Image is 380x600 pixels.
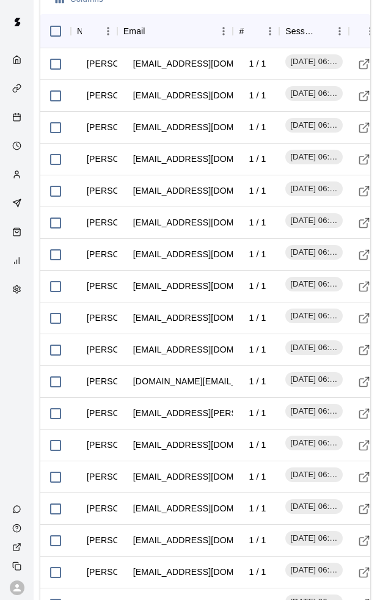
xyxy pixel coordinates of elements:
[214,22,233,40] button: Menu
[239,111,276,144] td: 1 / 1
[285,183,343,195] span: [DATE] 06:00 PM
[239,79,276,112] td: 1 / 1
[77,111,168,144] td: [PERSON_NAME]
[355,404,373,423] a: Visit customer profile
[239,175,276,207] td: 1 / 1
[123,238,290,271] td: [EMAIL_ADDRESS][DOMAIN_NAME]
[285,120,343,131] span: [DATE] 06:00 PM
[285,406,343,417] span: [DATE] 06:00 PM
[77,14,82,48] div: Name
[239,365,276,398] td: 1 / 1
[285,342,343,354] span: [DATE] 06:00 PM
[244,23,261,40] button: Sort
[123,397,362,430] td: [EMAIL_ADDRESS][PERSON_NAME][DOMAIN_NAME]
[2,557,34,576] div: Copy public page link
[331,22,349,40] button: Menu
[285,374,343,386] span: [DATE] 06:00 PM
[123,524,290,557] td: [EMAIL_ADDRESS][DOMAIN_NAME]
[77,79,242,112] td: [PERSON_NAME] [PERSON_NAME]
[123,334,290,366] td: [EMAIL_ADDRESS][DOMAIN_NAME]
[239,207,276,239] td: 1 / 1
[123,14,145,48] div: Email
[355,563,373,582] a: Visit customer profile
[145,23,163,40] button: Sort
[239,524,276,557] td: 1 / 1
[285,152,343,163] span: [DATE] 06:00 PM
[355,150,373,169] a: Visit customer profile
[313,23,331,40] button: Sort
[239,143,276,175] td: 1 / 1
[77,175,168,207] td: [PERSON_NAME]
[355,373,373,391] a: Visit customer profile
[285,310,343,322] span: [DATE] 06:00 PM
[355,277,373,296] a: Visit customer profile
[123,207,290,239] td: [EMAIL_ADDRESS][DOMAIN_NAME]
[2,538,34,557] a: View public page
[285,56,343,68] span: [DATE] 06:00 PM
[239,48,276,80] td: 1 / 1
[71,14,117,48] div: Name
[285,533,343,544] span: [DATE] 06:00 PM
[123,143,290,175] td: [EMAIL_ADDRESS][DOMAIN_NAME]
[77,334,242,366] td: [PERSON_NAME] [PERSON_NAME]
[355,182,373,200] a: Visit customer profile
[355,246,373,264] a: Visit customer profile
[77,365,168,398] td: [PERSON_NAME]
[355,436,373,455] a: Visit customer profile
[123,461,290,493] td: [EMAIL_ADDRESS][DOMAIN_NAME]
[355,532,373,550] a: Visit customer profile
[123,48,290,80] td: [EMAIL_ADDRESS][DOMAIN_NAME]
[123,365,360,398] td: [DOMAIN_NAME][EMAIL_ADDRESS][DOMAIN_NAME]
[2,500,34,519] a: Contact Us
[77,556,168,588] td: [PERSON_NAME]
[123,302,290,334] td: [EMAIL_ADDRESS][DOMAIN_NAME]
[77,397,168,430] td: [PERSON_NAME]
[77,461,168,493] td: [PERSON_NAME]
[355,500,373,518] a: Visit customer profile
[285,565,343,576] span: [DATE] 06:00 PM
[355,214,373,232] a: Visit customer profile
[279,14,349,48] div: Sessions
[77,524,168,557] td: [PERSON_NAME]
[117,14,233,48] div: Email
[285,247,343,258] span: [DATE] 06:00 PM
[285,469,343,481] span: [DATE] 06:00 PM
[355,468,373,486] a: Visit customer profile
[239,492,276,525] td: 1 / 1
[123,429,290,461] td: [EMAIL_ADDRESS][DOMAIN_NAME]
[355,55,373,73] a: Visit customer profile
[77,48,168,80] td: [PERSON_NAME]
[285,437,343,449] span: [DATE] 06:00 PM
[77,492,242,525] td: [PERSON_NAME] [PERSON_NAME]
[77,270,168,302] td: [PERSON_NAME]
[239,461,276,493] td: 1 / 1
[239,334,276,366] td: 1 / 1
[285,88,343,100] span: [DATE] 06:00 PM
[123,175,290,207] td: [EMAIL_ADDRESS][DOMAIN_NAME]
[2,519,34,538] a: Visit help center
[239,302,276,334] td: 1 / 1
[285,279,343,290] span: [DATE] 06:00 PM
[123,79,290,112] td: [EMAIL_ADDRESS][DOMAIN_NAME]
[285,215,343,227] span: [DATE] 06:00 PM
[355,309,373,327] a: Visit customer profile
[77,207,168,239] td: [PERSON_NAME]
[77,302,242,334] td: [PERSON_NAME] [PERSON_NAME]
[239,238,276,271] td: 1 / 1
[82,23,99,40] button: Sort
[355,341,373,359] a: Visit customer profile
[123,270,290,302] td: [EMAIL_ADDRESS][DOMAIN_NAME]
[233,14,279,48] div: # of Sessions
[77,429,168,461] td: [PERSON_NAME]
[261,22,279,40] button: Menu
[239,270,276,302] td: 1 / 1
[77,143,168,175] td: [PERSON_NAME]
[239,556,276,588] td: 1 / 1
[285,501,343,513] span: [DATE] 06:00 PM
[285,14,313,48] div: Sessions
[123,111,290,144] td: [EMAIL_ADDRESS][DOMAIN_NAME]
[99,22,117,40] button: Menu
[123,556,290,588] td: [EMAIL_ADDRESS][DOMAIN_NAME]
[361,22,379,40] button: Menu
[77,238,271,271] td: [PERSON_NAME] Yahdai [PERSON_NAME]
